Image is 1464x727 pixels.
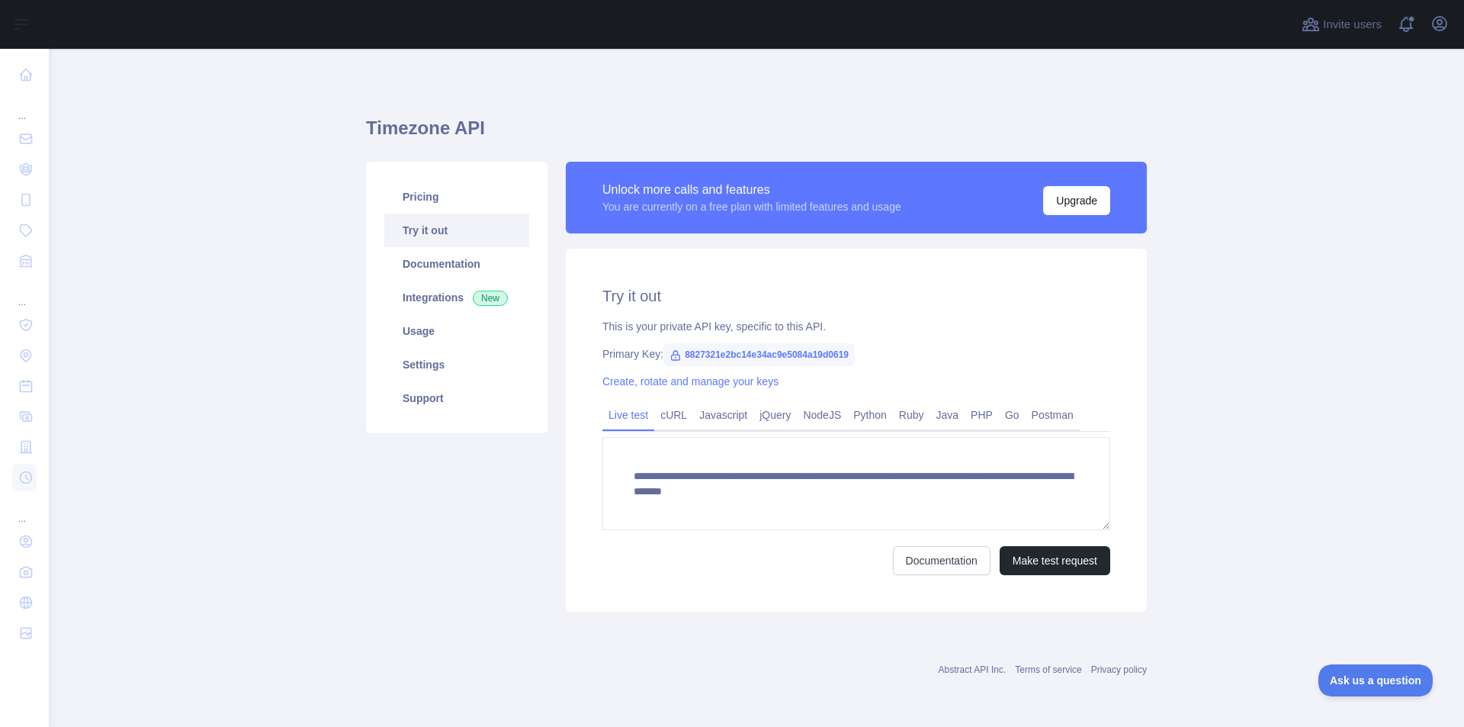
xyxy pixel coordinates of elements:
a: Pricing [384,180,529,214]
a: Documentation [893,546,990,575]
span: Invite users [1323,16,1382,34]
a: Ruby [893,403,930,427]
a: Java [930,403,965,427]
div: ... [12,494,37,525]
div: ... [12,92,37,122]
span: 8827321e2bc14e34ac9e5084a19d0619 [663,343,855,366]
div: ... [12,278,37,308]
a: Integrations New [384,281,529,314]
a: Settings [384,348,529,381]
a: PHP [965,403,999,427]
iframe: Toggle Customer Support [1318,664,1433,696]
a: Javascript [693,403,753,427]
a: Documentation [384,247,529,281]
span: New [473,291,508,306]
a: Support [384,381,529,415]
button: Invite users [1299,12,1385,37]
button: Make test request [1000,546,1110,575]
div: Primary Key: [602,346,1110,362]
a: cURL [654,403,693,427]
div: This is your private API key, specific to this API. [602,319,1110,334]
div: Unlock more calls and features [602,181,901,199]
a: Abstract API Inc. [939,664,1006,675]
a: Privacy policy [1091,664,1147,675]
a: Terms of service [1015,664,1081,675]
a: Usage [384,314,529,348]
h1: Timezone API [366,116,1147,153]
div: You are currently on a free plan with limited features and usage [602,199,901,214]
h2: Try it out [602,285,1110,307]
a: Python [847,403,893,427]
a: jQuery [753,403,797,427]
a: Go [999,403,1026,427]
a: Try it out [384,214,529,247]
a: Postman [1026,403,1080,427]
button: Upgrade [1043,186,1110,215]
a: NodeJS [797,403,847,427]
a: Create, rotate and manage your keys [602,375,779,388]
a: Live test [602,403,654,427]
